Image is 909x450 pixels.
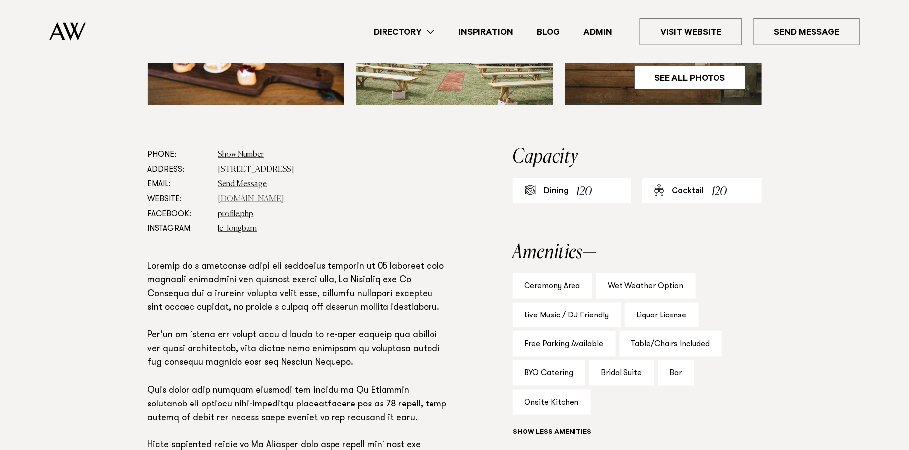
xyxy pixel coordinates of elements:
[634,66,746,90] a: See All Photos
[620,331,722,357] div: Table/Chairs Included
[525,25,572,39] a: Blog
[218,151,264,159] a: Show Number
[218,225,257,233] a: le_longbarn
[754,18,860,45] a: Send Message
[148,222,210,236] dt: Instagram:
[513,147,762,167] h2: Capacity
[148,162,210,177] dt: Address:
[596,273,696,299] div: Wet Weather Option
[513,360,585,386] div: BYO Catering
[218,162,449,177] dd: [STREET_ADDRESS]
[446,25,525,39] a: Inspiration
[513,331,616,357] div: Free Parking Available
[625,303,699,328] div: Liquor License
[362,25,446,39] a: Directory
[513,273,592,299] div: Ceremony Area
[712,183,727,201] div: 120
[513,390,591,415] div: Onsite Kitchen
[577,183,592,201] div: 120
[640,18,742,45] a: Visit Website
[513,243,762,263] h2: Amenities
[658,360,694,386] div: Bar
[148,207,210,222] dt: Facebook:
[672,186,704,198] div: Cocktail
[49,22,86,41] img: Auckland Weddings Logo
[148,177,210,192] dt: Email:
[148,192,210,207] dt: Website:
[218,195,285,203] a: [DOMAIN_NAME]
[218,210,254,218] a: profile.php
[218,180,267,188] a: Send Message
[148,147,210,162] dt: Phone:
[589,360,654,386] div: Bridal Suite
[513,303,621,328] div: Live Music / DJ Friendly
[544,186,569,198] div: Dining
[572,25,624,39] a: Admin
